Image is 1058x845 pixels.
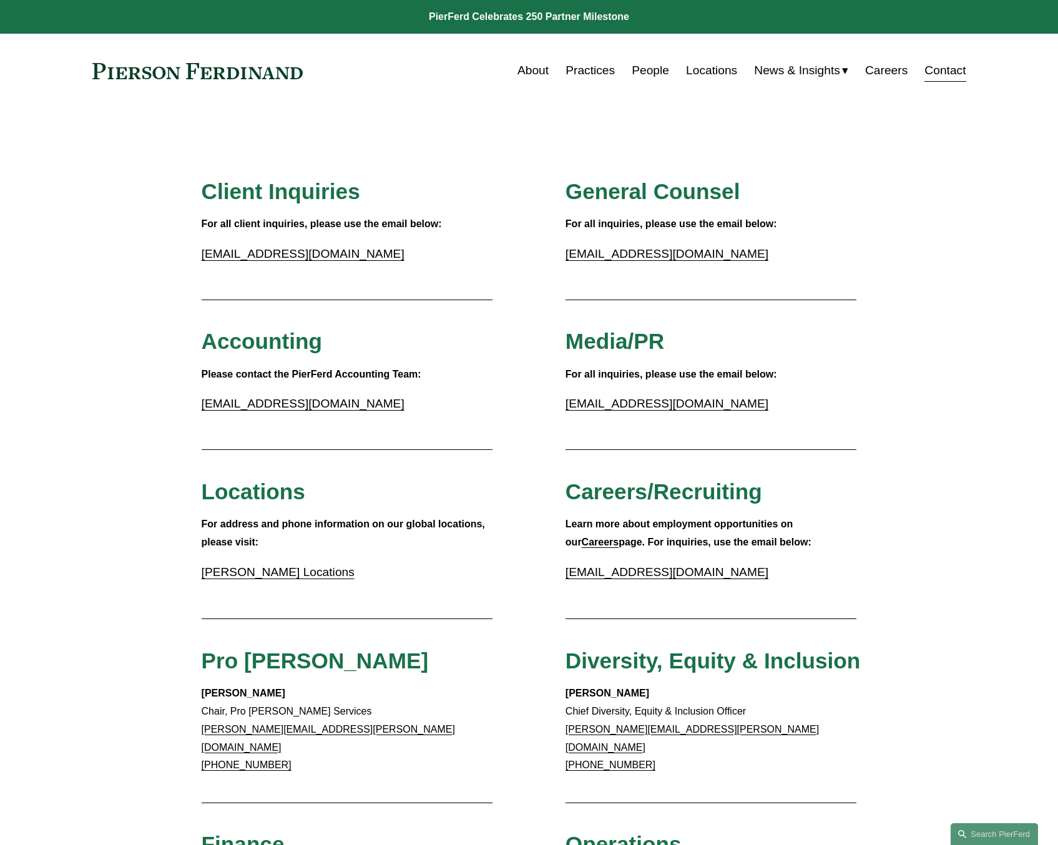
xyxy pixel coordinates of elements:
strong: For all inquiries, please use the email below: [566,369,777,379]
a: folder dropdown [754,59,848,82]
span: Locations [202,479,305,504]
a: [EMAIL_ADDRESS][DOMAIN_NAME] [566,247,768,260]
strong: page. For inquiries, use the email below: [619,537,811,547]
span: Media/PR [566,329,664,353]
a: Practices [566,59,615,82]
a: [PERSON_NAME][EMAIL_ADDRESS][PERSON_NAME][DOMAIN_NAME] [202,724,455,753]
a: [PERSON_NAME][EMAIL_ADDRESS][PERSON_NAME][DOMAIN_NAME] [566,724,819,753]
a: Careers [865,59,908,82]
strong: Please contact the PierFerd Accounting Team: [202,369,421,379]
a: [EMAIL_ADDRESS][DOMAIN_NAME] [202,247,404,260]
p: Chief Diversity, Equity & Inclusion Officer [566,685,857,774]
a: [PHONE_NUMBER] [566,760,655,770]
span: Accounting [202,329,323,353]
strong: [PERSON_NAME] [202,688,285,698]
span: Careers/Recruiting [566,479,762,504]
strong: [PERSON_NAME] [566,688,649,698]
a: [PERSON_NAME] Locations [202,565,355,579]
span: Diversity, Equity & Inclusion [566,648,861,673]
p: Chair, Pro [PERSON_NAME] Services [202,685,493,774]
span: Pro [PERSON_NAME] [202,648,429,673]
a: Careers [582,537,619,547]
a: [EMAIL_ADDRESS][DOMAIN_NAME] [202,397,404,410]
strong: For all client inquiries, please use the email below: [202,218,442,229]
strong: For all inquiries, please use the email below: [566,218,777,229]
a: [EMAIL_ADDRESS][DOMAIN_NAME] [566,565,768,579]
a: Search this site [951,823,1038,845]
span: News & Insights [754,60,840,82]
a: [PHONE_NUMBER] [202,760,291,770]
a: About [517,59,549,82]
a: [EMAIL_ADDRESS][DOMAIN_NAME] [566,397,768,410]
strong: Learn more about employment opportunities on our [566,519,796,547]
a: People [632,59,669,82]
span: Client Inquiries [202,179,360,203]
strong: For address and phone information on our global locations, please visit: [202,519,488,547]
span: General Counsel [566,179,740,203]
a: Contact [924,59,966,82]
a: Locations [686,59,737,82]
